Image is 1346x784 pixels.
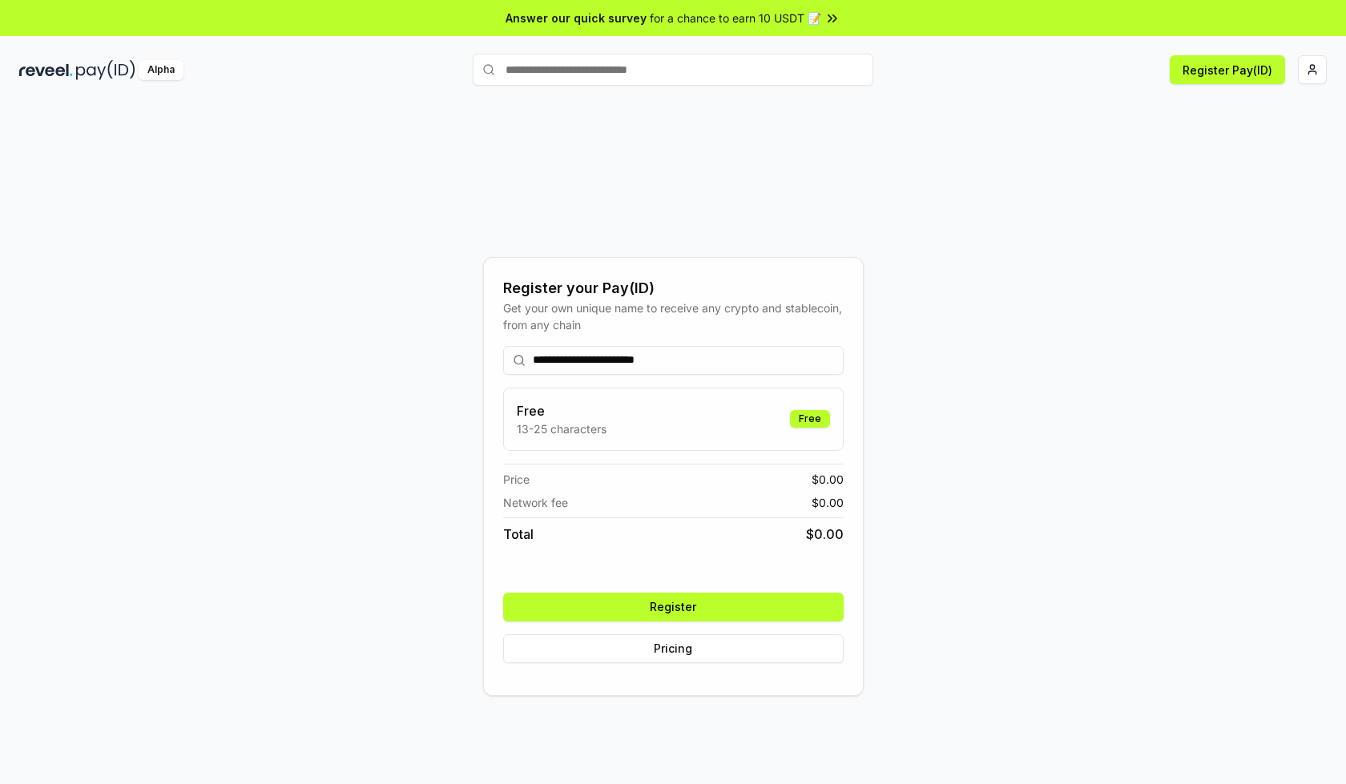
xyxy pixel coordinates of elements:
span: $ 0.00 [806,525,844,544]
span: Answer our quick survey [506,10,647,26]
button: Register Pay(ID) [1170,55,1285,84]
span: $ 0.00 [812,471,844,488]
h3: Free [517,401,607,420]
div: Alpha [139,60,183,80]
span: $ 0.00 [812,494,844,511]
p: 13-25 characters [517,420,607,437]
span: Price [503,471,530,488]
span: Network fee [503,494,568,511]
img: reveel_dark [19,60,73,80]
div: Free [790,410,830,428]
button: Register [503,593,844,621]
img: pay_id [76,60,135,80]
div: Get your own unique name to receive any crypto and stablecoin, from any chain [503,300,844,333]
button: Pricing [503,634,844,663]
div: Register your Pay(ID) [503,277,844,300]
span: Total [503,525,534,544]
span: for a chance to earn 10 USDT 📝 [650,10,821,26]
